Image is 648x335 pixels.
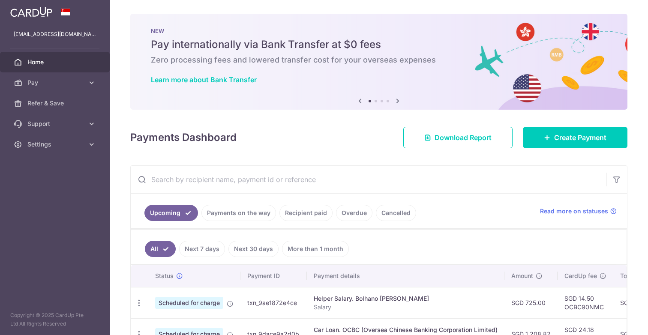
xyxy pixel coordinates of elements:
[558,287,613,318] td: SGD 14.50 OCBC90NMC
[336,205,372,221] a: Overdue
[279,205,333,221] a: Recipient paid
[130,130,237,145] h4: Payments Dashboard
[14,30,96,39] p: [EMAIL_ADDRESS][DOMAIN_NAME]
[564,272,597,280] span: CardUp fee
[27,78,84,87] span: Pay
[151,27,607,34] p: NEW
[314,326,498,334] div: Car Loan. OCBC (Oversea Chinese Banking Corporation Limited)
[27,140,84,149] span: Settings
[144,205,198,221] a: Upcoming
[511,272,533,280] span: Amount
[151,55,607,65] h6: Zero processing fees and lowered transfer cost for your overseas expenses
[155,272,174,280] span: Status
[228,241,279,257] a: Next 30 days
[145,241,176,257] a: All
[240,287,307,318] td: txn_9ae1872e4ce
[540,207,608,215] span: Read more on statuses
[201,205,276,221] a: Payments on the way
[282,241,349,257] a: More than 1 month
[314,294,498,303] div: Helper Salary. Bolhano [PERSON_NAME]
[307,265,504,287] th: Payment details
[27,99,84,108] span: Refer & Save
[435,132,492,143] span: Download Report
[504,287,558,318] td: SGD 725.00
[151,38,607,51] h5: Pay internationally via Bank Transfer at $0 fees
[155,297,223,309] span: Scheduled for charge
[131,166,606,193] input: Search by recipient name, payment id or reference
[554,132,606,143] span: Create Payment
[376,205,416,221] a: Cancelled
[179,241,225,257] a: Next 7 days
[540,207,617,215] a: Read more on statuses
[27,120,84,128] span: Support
[523,127,627,148] a: Create Payment
[403,127,513,148] a: Download Report
[130,14,627,110] img: Bank transfer banner
[27,58,84,66] span: Home
[240,265,307,287] th: Payment ID
[10,7,52,17] img: CardUp
[151,75,257,84] a: Learn more about Bank Transfer
[314,303,498,311] p: Salary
